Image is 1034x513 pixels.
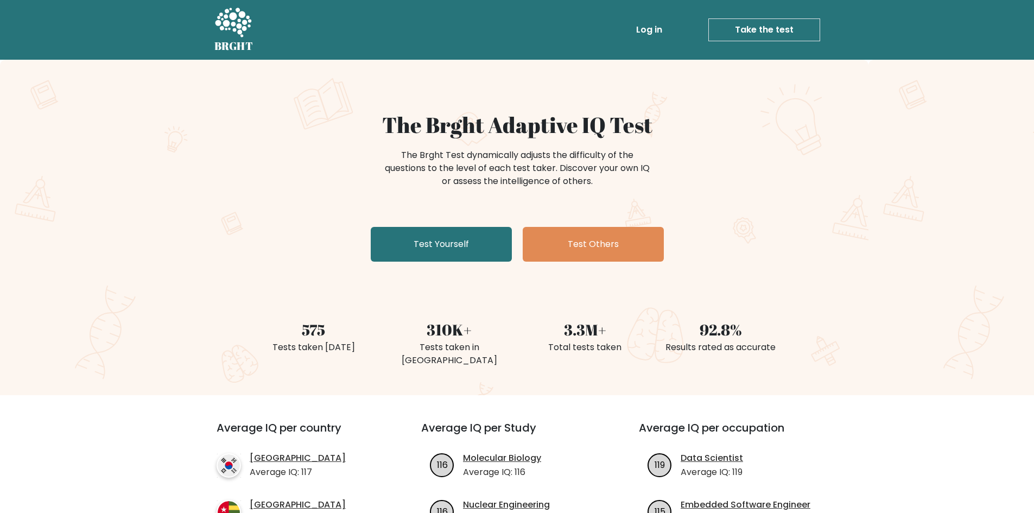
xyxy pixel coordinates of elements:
[523,227,664,262] a: Test Others
[463,466,541,479] p: Average IQ: 116
[655,458,665,471] text: 119
[681,452,743,465] a: Data Scientist
[388,318,511,341] div: 310K+
[217,421,382,447] h3: Average IQ per country
[708,18,820,41] a: Take the test
[681,498,810,511] a: Embedded Software Engineer
[217,453,241,478] img: country
[252,318,375,341] div: 575
[632,19,667,41] a: Log in
[252,341,375,354] div: Tests taken [DATE]
[421,421,613,447] h3: Average IQ per Study
[463,498,550,511] a: Nuclear Engineering
[524,341,646,354] div: Total tests taken
[463,452,541,465] a: Molecular Biology
[250,452,346,465] a: [GEOGRAPHIC_DATA]
[639,421,830,447] h3: Average IQ per occupation
[252,112,782,138] h1: The Brght Adaptive IQ Test
[437,458,448,471] text: 116
[371,227,512,262] a: Test Yourself
[659,318,782,341] div: 92.8%
[388,341,511,367] div: Tests taken in [GEOGRAPHIC_DATA]
[214,40,253,53] h5: BRGHT
[250,498,346,511] a: [GEOGRAPHIC_DATA]
[382,149,653,188] div: The Brght Test dynamically adjusts the difficulty of the questions to the level of each test take...
[681,466,743,479] p: Average IQ: 119
[524,318,646,341] div: 3.3M+
[659,341,782,354] div: Results rated as accurate
[250,466,346,479] p: Average IQ: 117
[214,4,253,55] a: BRGHT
